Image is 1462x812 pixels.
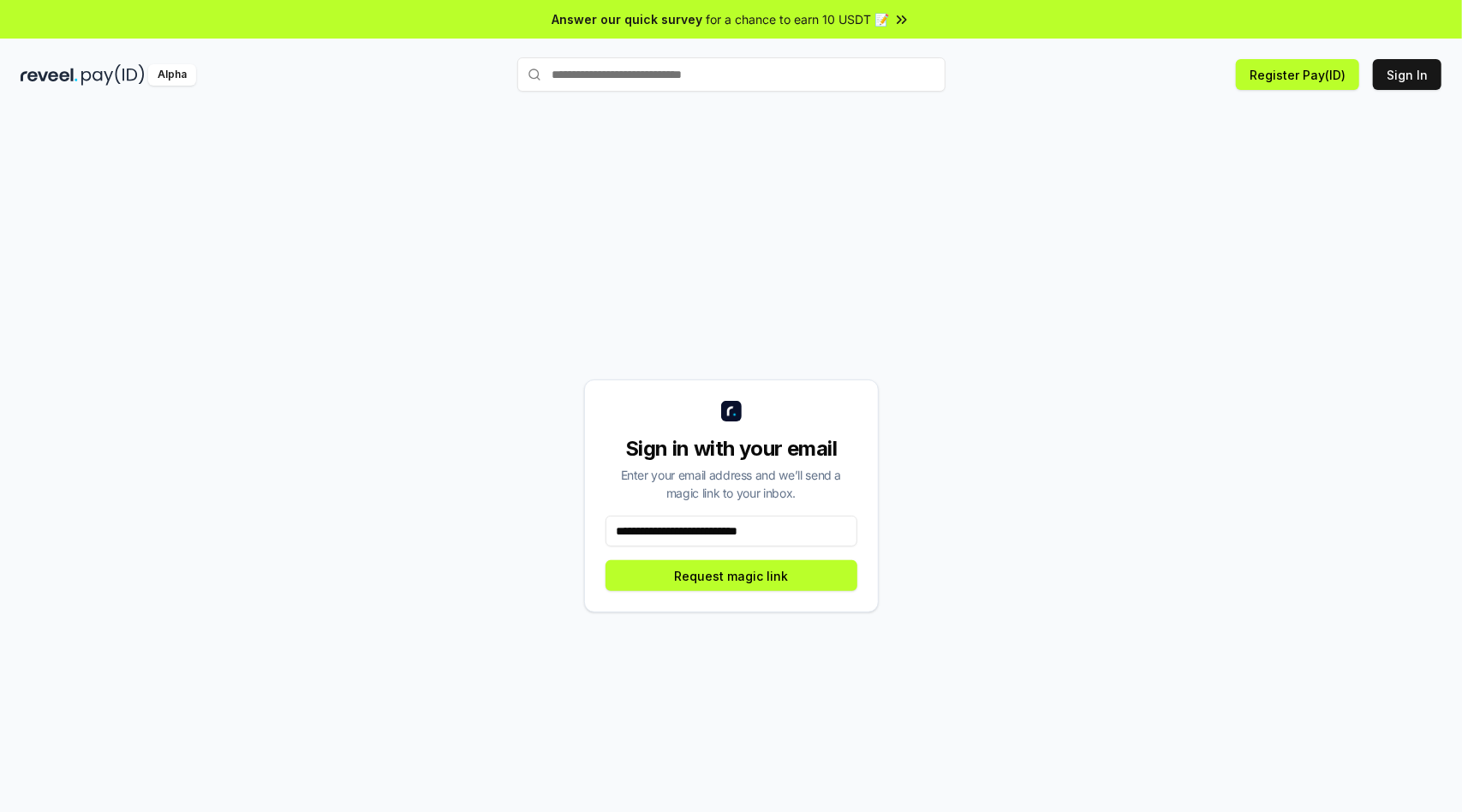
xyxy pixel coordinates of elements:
button: Request magic link [606,560,857,591]
button: Register Pay(ID) [1236,59,1359,90]
button: Sign In [1373,59,1441,90]
img: reveel_dark [21,64,78,86]
div: Sign in with your email [606,435,857,463]
span: Answer our quick survey [552,10,703,28]
img: logo_small [721,401,742,421]
span: for a chance to earn 10 USDT 📝 [707,10,890,28]
div: Enter your email address and we’ll send a magic link to your inbox. [606,466,857,502]
img: pay_id [81,64,145,86]
div: Alpha [148,64,196,86]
